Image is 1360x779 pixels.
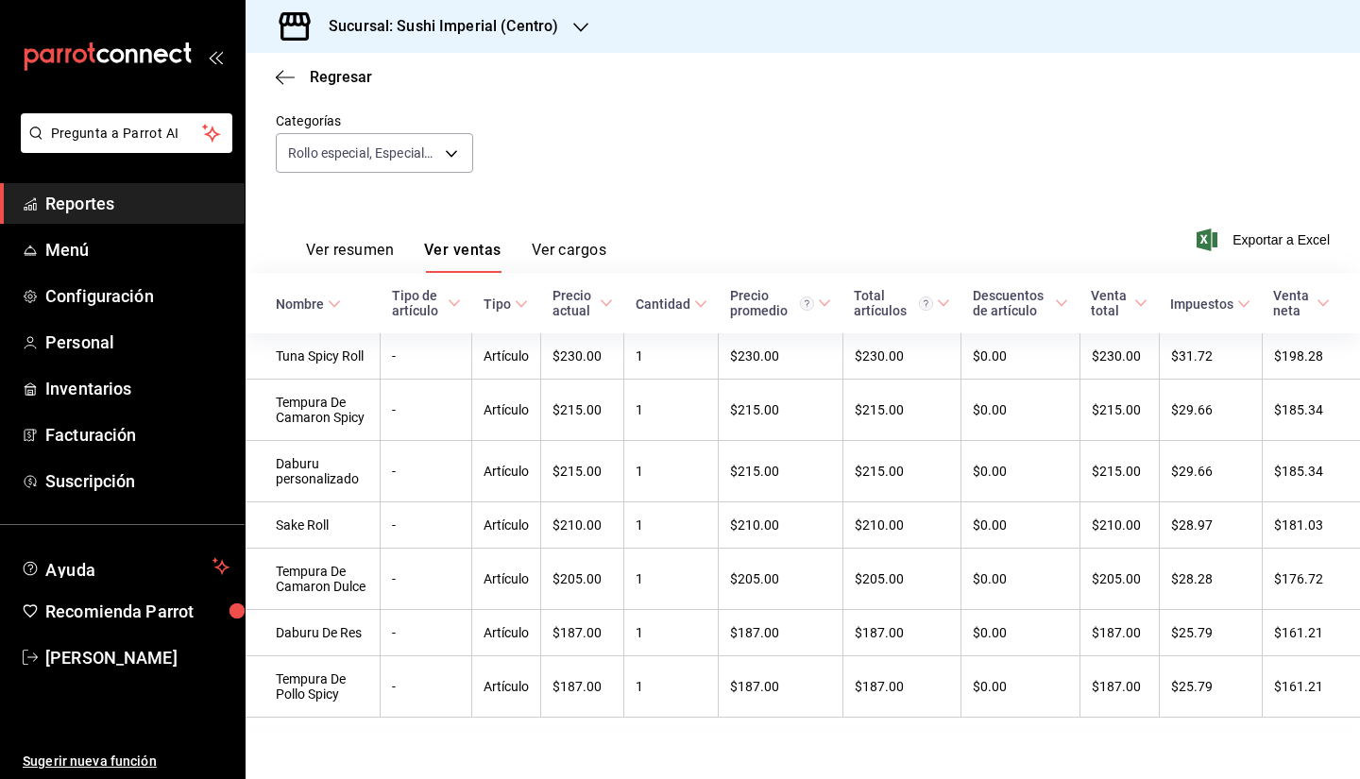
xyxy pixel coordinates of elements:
[381,441,472,502] td: -
[624,502,719,549] td: 1
[1159,549,1262,610] td: $28.28
[541,380,624,441] td: $215.00
[381,333,472,380] td: -
[1170,296,1233,312] div: Impuestos
[484,296,511,312] div: Tipo
[392,288,444,318] div: Tipo de artículo
[552,288,613,318] span: Precio actual
[1200,229,1330,251] button: Exportar a Excel
[45,645,229,670] span: [PERSON_NAME]
[45,330,229,355] span: Personal
[246,549,381,610] td: Tempura De Camaron Dulce
[208,49,223,64] button: open_drawer_menu
[13,137,232,157] a: Pregunta a Parrot AI
[961,502,1080,549] td: $0.00
[1079,610,1159,656] td: $187.00
[842,610,960,656] td: $187.00
[23,752,229,771] span: Sugerir nueva función
[1079,441,1159,502] td: $215.00
[961,380,1080,441] td: $0.00
[961,610,1080,656] td: $0.00
[1079,502,1159,549] td: $210.00
[314,15,558,38] h3: Sucursal: Sushi Imperial (Centro)
[541,610,624,656] td: $187.00
[472,441,541,502] td: Artículo
[1091,288,1147,318] span: Venta total
[45,555,205,578] span: Ayuda
[472,656,541,718] td: Artículo
[719,549,842,610] td: $205.00
[1170,296,1250,312] span: Impuestos
[842,380,960,441] td: $215.00
[552,288,596,318] div: Precio actual
[719,502,842,549] td: $210.00
[306,241,606,273] div: navigation tabs
[624,333,719,380] td: 1
[306,241,394,273] button: Ver resumen
[842,549,960,610] td: $205.00
[45,599,229,624] span: Recomienda Parrot
[246,380,381,441] td: Tempura De Camaron Spicy
[719,441,842,502] td: $215.00
[624,441,719,502] td: 1
[854,288,949,318] span: Total artículos
[541,333,624,380] td: $230.00
[541,656,624,718] td: $187.00
[246,610,381,656] td: Daburu De Res
[842,502,960,549] td: $210.00
[45,283,229,309] span: Configuración
[1159,656,1262,718] td: $25.79
[541,502,624,549] td: $210.00
[1262,380,1360,441] td: $185.34
[246,441,381,502] td: Daburu personalizado
[45,468,229,494] span: Suscripción
[541,549,624,610] td: $205.00
[45,237,229,262] span: Menú
[730,288,831,318] span: Precio promedio
[973,288,1069,318] span: Descuentos de artículo
[719,333,842,380] td: $230.00
[45,191,229,216] span: Reportes
[1079,333,1159,380] td: $230.00
[276,296,341,312] span: Nombre
[45,376,229,401] span: Inventarios
[381,549,472,610] td: -
[624,380,719,441] td: 1
[1273,288,1313,318] div: Venta neta
[288,144,438,162] span: Rollo especial, Especialediades de la casa
[800,296,814,311] svg: Precio promedio = Total artículos / cantidad
[1262,656,1360,718] td: $161.21
[624,549,719,610] td: 1
[381,610,472,656] td: -
[1159,333,1262,380] td: $31.72
[730,288,814,318] div: Precio promedio
[719,656,842,718] td: $187.00
[1079,656,1159,718] td: $187.00
[472,610,541,656] td: Artículo
[1262,549,1360,610] td: $176.72
[1262,502,1360,549] td: $181.03
[541,441,624,502] td: $215.00
[1079,380,1159,441] td: $215.00
[961,549,1080,610] td: $0.00
[842,441,960,502] td: $215.00
[45,422,229,448] span: Facturación
[1159,610,1262,656] td: $25.79
[51,124,203,144] span: Pregunta a Parrot AI
[276,296,324,312] div: Nombre
[1079,549,1159,610] td: $205.00
[1159,502,1262,549] td: $28.97
[276,114,473,127] label: Categorías
[472,549,541,610] td: Artículo
[1159,441,1262,502] td: $29.66
[842,333,960,380] td: $230.00
[1262,610,1360,656] td: $161.21
[381,380,472,441] td: -
[310,68,372,86] span: Regresar
[424,241,501,273] button: Ver ventas
[472,502,541,549] td: Artículo
[1262,333,1360,380] td: $198.28
[532,241,607,273] button: Ver cargos
[961,656,1080,718] td: $0.00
